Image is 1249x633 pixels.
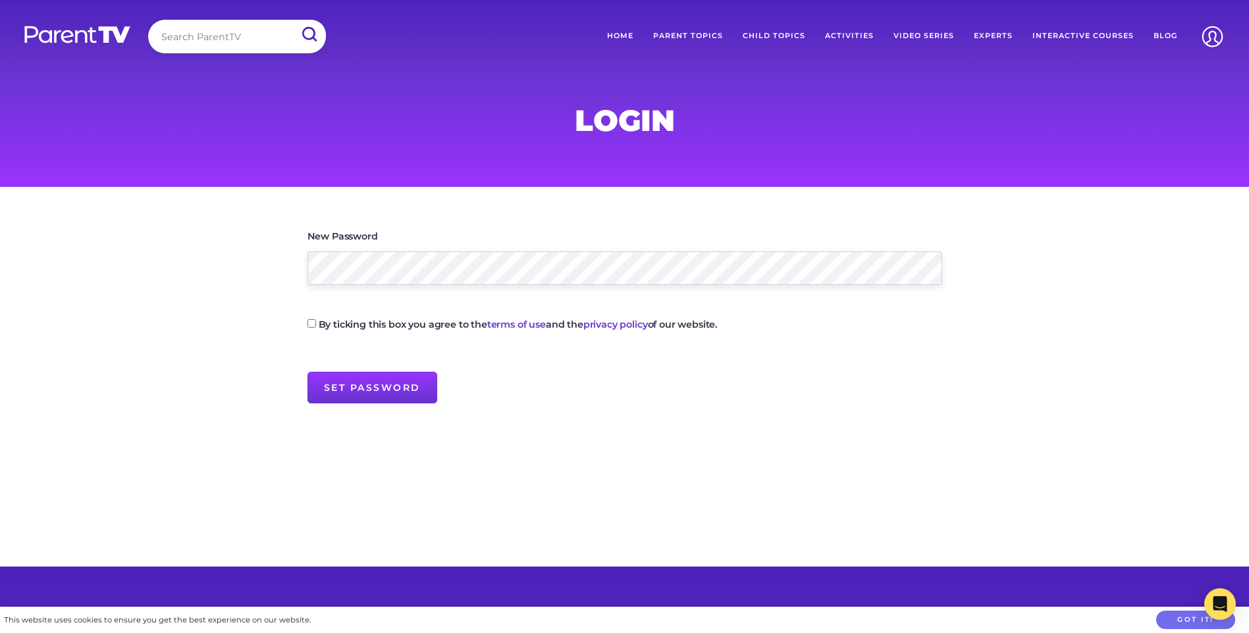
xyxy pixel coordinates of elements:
input: Submit [292,20,326,49]
a: terms of use [487,318,546,330]
a: Blog [1144,20,1187,53]
input: Search ParentTV [148,20,326,53]
div: This website uses cookies to ensure you get the best experience on our website. [4,613,311,627]
label: New Password [307,232,378,241]
a: Child Topics [733,20,815,53]
button: Got it! [1156,611,1235,630]
a: Parent Topics [643,20,733,53]
input: Set Password [307,372,437,403]
img: Account [1196,20,1229,53]
a: Video Series [884,20,964,53]
a: Activities [815,20,884,53]
a: Interactive Courses [1023,20,1144,53]
a: privacy policy [583,318,648,330]
label: By ticking this box you agree to the and the of our website. [319,320,718,329]
a: Home [597,20,643,53]
a: Experts [964,20,1023,53]
img: parenttv-logo-white.4c85aaf.svg [23,25,132,44]
div: Open Intercom Messenger [1204,588,1236,620]
h1: Login [307,107,942,134]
